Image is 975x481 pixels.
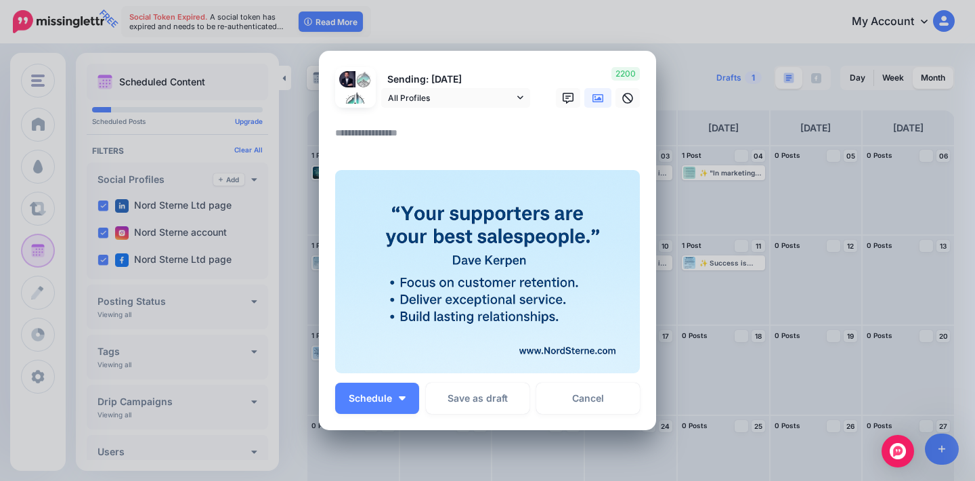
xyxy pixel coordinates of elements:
img: 1642849042723-75248.png [339,71,355,87]
img: 492711823_122215158740140815_1919012089289996530_n-bsa153654.jpg [355,71,372,87]
a: Cancel [536,383,640,414]
a: All Profiles [381,88,530,108]
img: arrow-down-white.png [399,396,406,400]
div: Open Intercom Messenger [882,435,914,467]
span: Schedule [349,394,392,403]
span: All Profiles [388,91,514,105]
button: Schedule [335,383,419,414]
img: 456413769_1429961921029338_2956203950355434071_n-bsa153655.jpg [339,87,372,120]
span: 2200 [611,67,640,81]
img: 50K6FR5O7D2HTEXVUR1PBGA6YANZRFDL.png [335,170,640,373]
button: Save as draft [426,383,529,414]
p: Sending: [DATE] [381,72,530,87]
